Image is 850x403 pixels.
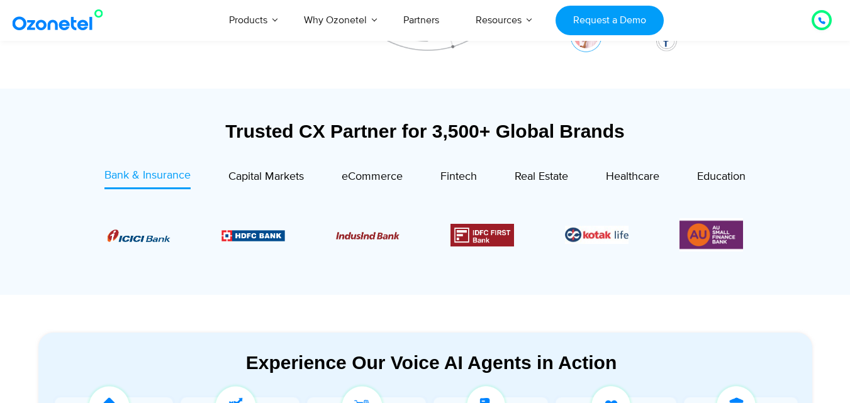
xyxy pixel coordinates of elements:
a: Capital Markets [228,167,304,189]
div: 6 / 6 [679,218,743,251]
div: Experience Our Voice AI Agents in Action [51,351,812,373]
div: 1 / 6 [107,228,171,243]
img: Picture10.png [336,232,400,240]
span: Bank & Insurance [104,168,191,182]
div: 2 / 6 [221,228,285,243]
a: Healthcare [606,167,659,189]
span: Capital Markets [228,170,304,184]
a: Education [697,167,746,189]
div: Image Carousel [108,218,743,251]
div: 3 / 6 [336,228,400,243]
img: Picture26.jpg [565,226,629,244]
span: Real Estate [515,170,568,184]
div: Trusted CX Partner for 3,500+ Global Brands [38,120,812,142]
img: Picture9.png [221,230,285,241]
div: 5 / 6 [565,226,629,244]
a: eCommerce [342,167,403,189]
span: Fintech [440,170,477,184]
a: Request a Demo [556,6,663,35]
span: Healthcare [606,170,659,184]
div: 4 / 6 [450,224,514,246]
img: Picture12.png [450,224,514,246]
span: eCommerce [342,170,403,184]
a: Fintech [440,167,477,189]
a: Bank & Insurance [104,167,191,189]
img: Picture13.png [679,218,743,251]
a: Real Estate [515,167,568,189]
img: Picture8.png [107,229,171,242]
span: Education [697,170,746,184]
